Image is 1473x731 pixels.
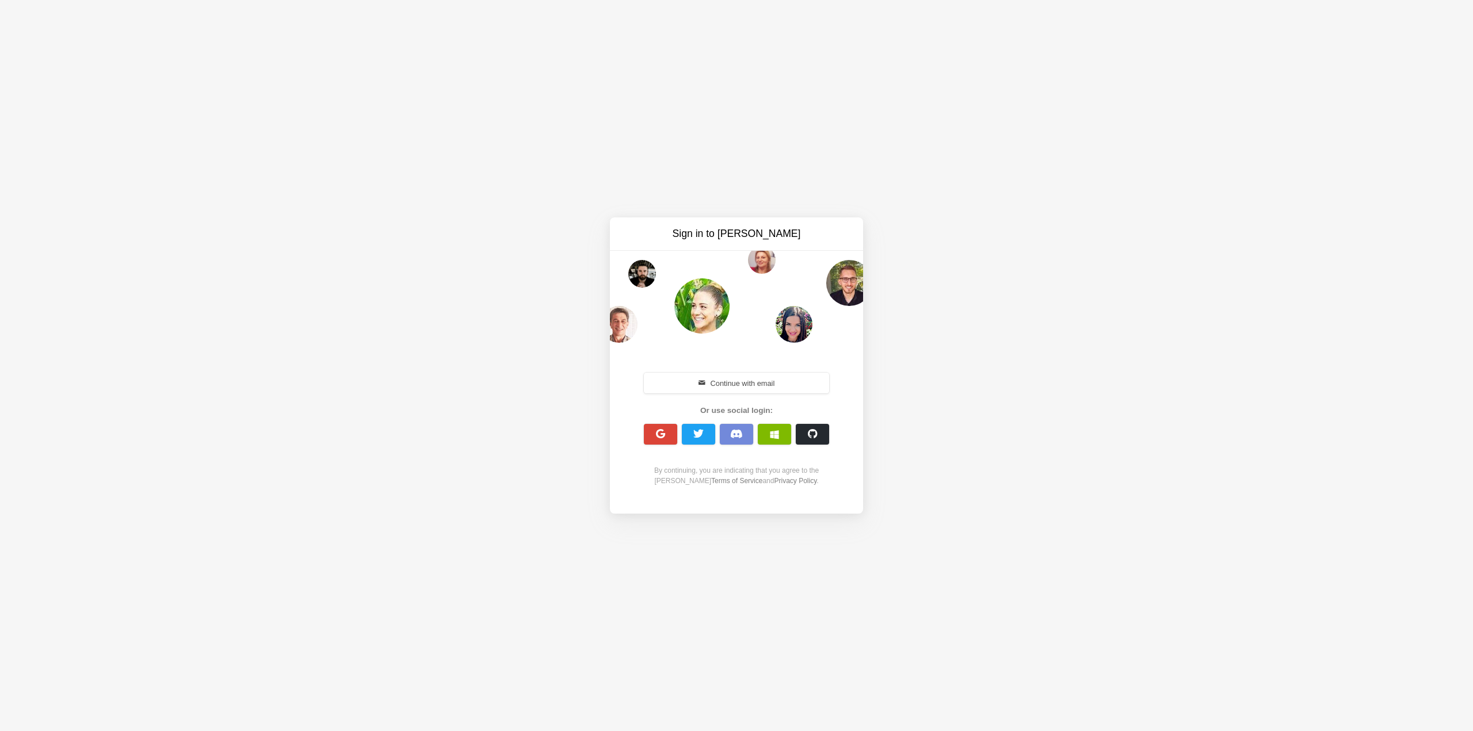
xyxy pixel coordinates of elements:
[711,477,762,485] a: Terms of Service
[638,405,835,416] div: Or use social login:
[638,465,835,486] div: By continuing, you are indicating that you agree to the [PERSON_NAME] and .
[644,373,829,393] button: Continue with email
[640,227,833,241] h3: Sign in to [PERSON_NAME]
[774,477,816,485] a: Privacy Policy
